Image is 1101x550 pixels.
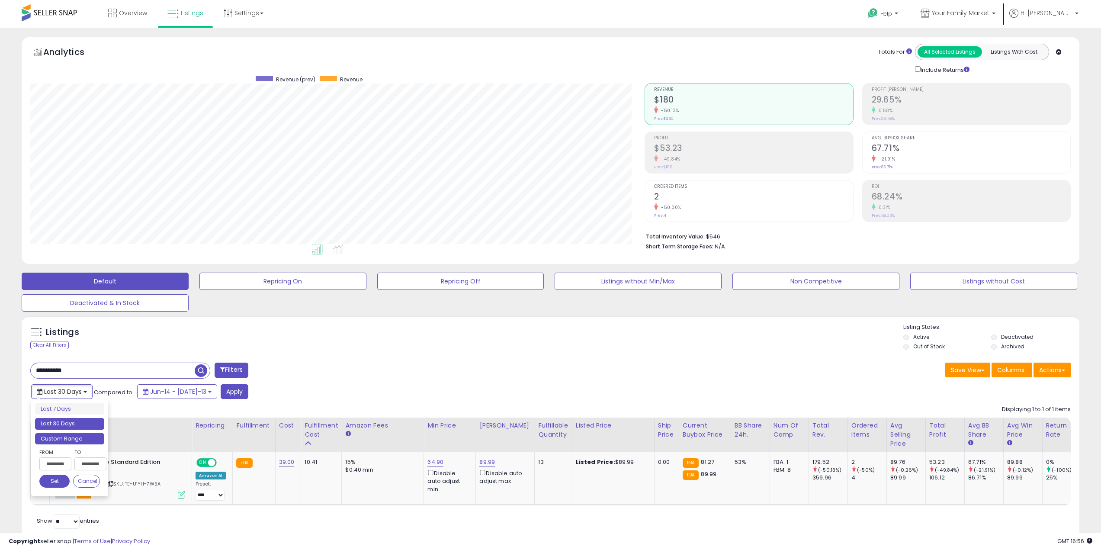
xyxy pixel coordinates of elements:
button: Set [39,475,70,488]
small: FBA [683,458,699,468]
div: Fulfillable Quantity [538,421,568,439]
a: 89.99 [479,458,495,466]
div: 67.71% [968,458,1003,466]
span: Ordered Items [654,184,853,189]
b: Total Inventory Value: [646,233,705,240]
small: (-21.91%) [974,466,995,473]
small: Avg Win Price. [1007,439,1012,447]
h5: Analytics [43,46,101,60]
a: Privacy Policy [112,537,150,545]
div: $89.99 [576,458,648,466]
span: Profit [PERSON_NAME] [872,87,1070,92]
div: 86.71% [968,474,1003,482]
span: ROI [872,184,1070,189]
small: Prev: $360 [654,116,674,121]
div: [PERSON_NAME] [479,421,531,430]
div: 15% [345,458,417,466]
small: -50.13% [658,107,679,114]
small: (-50.13%) [818,466,841,473]
div: FBA: 1 [774,458,802,466]
div: Min Price [427,421,472,430]
small: Prev: $106 [654,164,672,170]
div: Ordered Items [851,421,883,439]
button: Cancel [73,475,100,488]
span: Show: entries [37,517,99,525]
div: 53% [735,458,763,466]
div: Fulfillment Cost [305,421,338,439]
small: Prev: 86.71% [872,164,893,170]
div: Ship Price [658,421,675,439]
small: (-0.26%) [896,466,918,473]
div: Avg BB Share [968,421,1000,439]
small: (-49.84%) [935,466,959,473]
div: FBM: 8 [774,466,802,474]
small: Prev: 68.03% [872,213,895,218]
b: Listed Price: [576,458,615,466]
span: Revenue (prev) [276,76,315,83]
i: Get Help [867,8,878,19]
p: Listing States: [903,323,1079,331]
div: Clear All Filters [30,341,69,349]
h2: $53.23 [654,143,853,155]
button: Columns [992,363,1032,377]
div: Avg Win Price [1007,421,1039,439]
div: 89.99 [1007,474,1042,482]
button: Deactivated & In Stock [22,294,189,312]
div: Totals For [878,48,912,56]
label: Deactivated [1001,333,1034,341]
div: BB Share 24h. [735,421,766,439]
div: ASIN: [55,458,185,498]
div: 359.96 [812,474,847,482]
div: 89.99 [890,474,925,482]
li: Custom Range [35,433,104,445]
div: Return Rate [1046,421,1078,439]
small: (-100%) [1052,466,1072,473]
div: seller snap | | [9,537,150,546]
b: Short Term Storage Fees: [646,243,713,250]
button: Default [22,273,189,290]
a: Hi [PERSON_NAME] [1009,9,1079,28]
button: Repricing Off [377,273,544,290]
span: Help [880,10,892,17]
button: All Selected Listings [918,46,982,58]
span: | SKU: TE-U1YH-7W5A [106,480,160,487]
button: Listings With Cost [982,46,1046,58]
span: N/A [715,242,725,251]
span: Compared to: [94,388,134,396]
h2: 68.24% [872,192,1070,203]
div: 53.23 [929,458,964,466]
a: 64.90 [427,458,443,466]
strong: Copyright [9,537,40,545]
small: Avg BB Share. [968,439,973,447]
div: Amazon Fees [345,421,420,430]
span: Overview [119,9,147,17]
span: Your Family Market [932,9,989,17]
div: 179.52 [812,458,847,466]
button: Non Competitive [732,273,899,290]
div: Num of Comp. [774,421,805,439]
small: -49.84% [658,156,681,162]
div: Current Buybox Price [683,421,727,439]
div: Fulfillment [236,421,271,430]
small: 0.31% [876,204,891,211]
button: Filters [215,363,248,378]
div: 0% [1046,458,1081,466]
small: FBA [683,470,699,480]
label: To [74,448,100,457]
div: Total Rev. [812,421,844,439]
button: Listings without Min/Max [555,273,722,290]
button: Last 30 Days [31,384,93,399]
div: 13 [538,458,565,466]
span: 89.99 [701,470,716,478]
div: Include Returns [908,64,980,74]
small: (-50%) [857,466,875,473]
label: From [39,448,70,457]
span: 81.27 [701,458,714,466]
div: Displaying 1 to 1 of 1 items [1002,405,1071,414]
small: (-0.12%) [1013,466,1033,473]
a: Terms of Use [74,537,111,545]
h2: 67.71% [872,143,1070,155]
label: Out of Stock [913,343,945,350]
span: Profit [654,136,853,141]
span: OFF [215,459,229,466]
